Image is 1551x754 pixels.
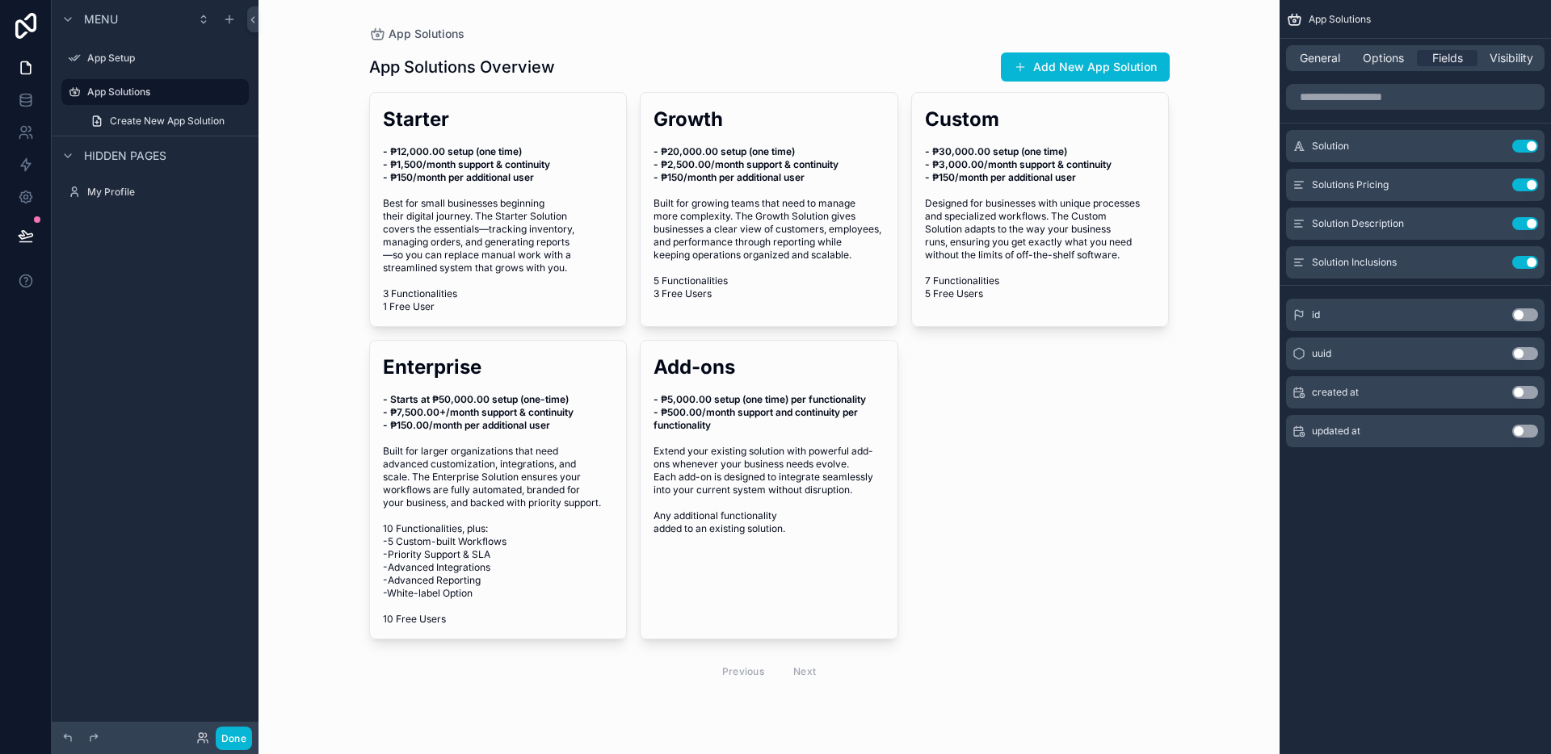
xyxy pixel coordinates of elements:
label: App Solutions [87,86,239,98]
a: My Profile [61,179,249,205]
span: Fields [1432,50,1463,66]
label: My Profile [87,186,246,199]
span: Solutions Pricing [1312,178,1389,191]
label: App Setup [87,52,246,65]
span: Solution Inclusions [1312,256,1397,269]
span: App Solutions [1309,13,1371,26]
a: App Setup [61,45,249,71]
a: App Solutions [61,79,249,105]
span: Solution [1312,140,1349,153]
a: Create New App Solution [81,108,249,134]
span: uuid [1312,347,1331,360]
span: Hidden pages [84,148,166,164]
button: Done [216,727,252,750]
span: Create New App Solution [110,115,225,128]
span: Menu [84,11,118,27]
span: id [1312,308,1320,321]
span: Solution Description [1312,217,1404,230]
span: General [1300,50,1340,66]
span: created at [1312,386,1359,399]
span: Options [1363,50,1404,66]
span: Visibility [1490,50,1533,66]
span: updated at [1312,425,1360,438]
